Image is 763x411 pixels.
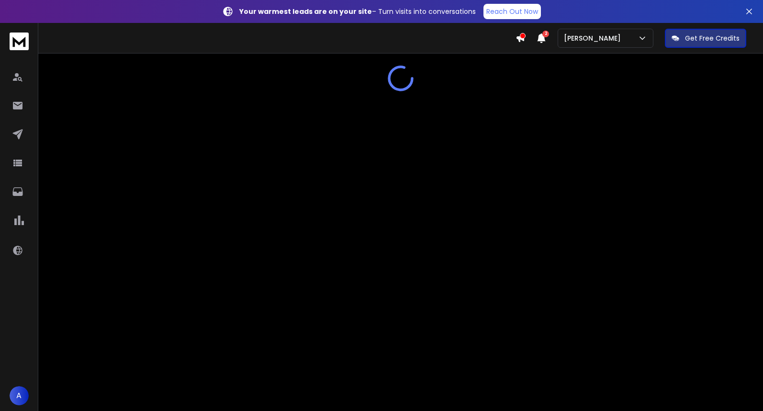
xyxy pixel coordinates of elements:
[685,33,740,43] p: Get Free Credits
[10,386,29,405] button: A
[564,33,625,43] p: [PERSON_NAME]
[483,4,541,19] a: Reach Out Now
[239,7,476,16] p: – Turn visits into conversations
[239,7,372,16] strong: Your warmest leads are on your site
[10,32,29,50] img: logo
[542,31,549,37] span: 2
[486,7,538,16] p: Reach Out Now
[665,29,746,48] button: Get Free Credits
